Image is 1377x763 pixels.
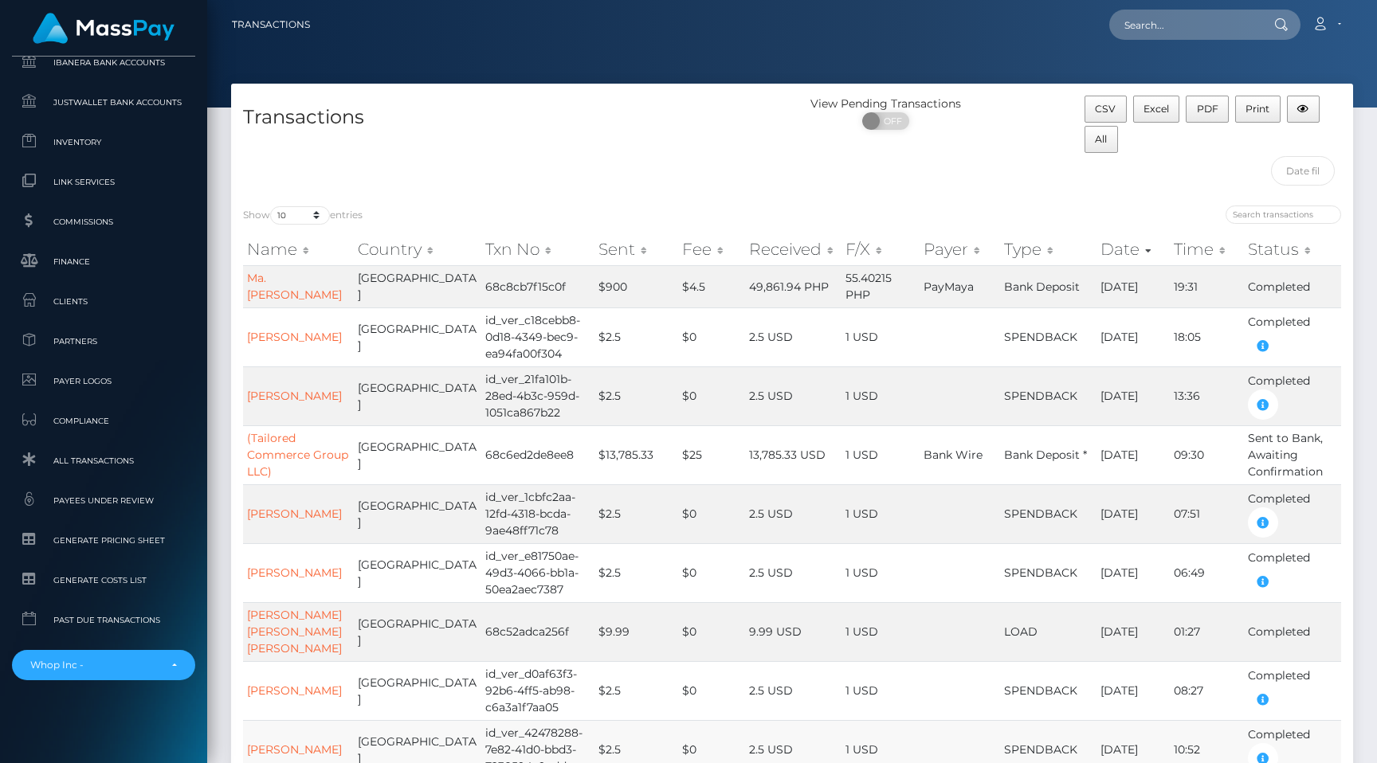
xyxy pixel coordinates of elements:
td: 13:36 [1170,366,1244,425]
th: Type: activate to sort column ascending [1000,233,1096,265]
td: [GEOGRAPHIC_DATA] [354,265,481,307]
td: [DATE] [1096,307,1170,366]
td: $900 [594,265,678,307]
button: Whop Inc - [12,650,195,680]
span: Partners [18,332,189,350]
td: 19:31 [1170,265,1244,307]
td: [GEOGRAPHIC_DATA] [354,307,481,366]
td: [GEOGRAPHIC_DATA] [354,484,481,543]
td: id_ver_21fa101b-28ed-4b3c-959d-1051ca867b22 [481,366,594,425]
td: 08:27 [1170,661,1244,720]
select: Showentries [270,206,330,225]
td: 2.5 USD [745,661,841,720]
a: Generate Costs List [12,563,195,597]
td: id_ver_c18cebb8-0d18-4349-bec9-ea94fa00f304 [481,307,594,366]
td: [DATE] [1096,265,1170,307]
th: F/X: activate to sort column ascending [841,233,920,265]
td: 1 USD [841,366,920,425]
td: 68c6ed2de8ee8 [481,425,594,484]
td: Completed [1244,543,1341,602]
td: 13,785.33 USD [745,425,841,484]
td: $4.5 [678,265,745,307]
span: Generate Costs List [18,571,189,589]
td: 07:51 [1170,484,1244,543]
a: JustWallet Bank Accounts [12,85,195,119]
span: Past Due Transactions [18,611,189,629]
td: [DATE] [1096,602,1170,661]
td: 1 USD [841,602,920,661]
a: Compliance [12,404,195,438]
a: [PERSON_NAME] [247,330,342,344]
span: Bank Wire [924,448,983,462]
a: [PERSON_NAME] [247,742,342,757]
button: CSV [1085,96,1127,123]
td: [DATE] [1096,425,1170,484]
a: Partners [12,324,195,358]
th: Country: activate to sort column ascending [354,233,481,265]
td: id_ver_e81750ae-49d3-4066-bb1a-50ea2aec7387 [481,543,594,602]
button: Excel [1133,96,1180,123]
span: All [1095,133,1107,145]
a: Generate Pricing Sheet [12,523,195,558]
td: [DATE] [1096,661,1170,720]
td: [GEOGRAPHIC_DATA] [354,661,481,720]
td: 1 USD [841,425,920,484]
a: Payees under Review [12,483,195,518]
td: Bank Deposit * [1000,425,1096,484]
td: id_ver_d0af63f3-92b6-4ff5-ab98-c6a3a1f7aa05 [481,661,594,720]
td: SPENDBACK [1000,661,1096,720]
a: Link Services [12,165,195,199]
span: Link Services [18,173,189,191]
th: Sent: activate to sort column ascending [594,233,678,265]
span: Ibanera Bank Accounts [18,53,189,72]
input: Date filter [1271,156,1336,186]
td: 2.5 USD [745,366,841,425]
th: Date: activate to sort column ascending [1096,233,1170,265]
a: Commissions [12,205,195,239]
td: $2.5 [594,366,678,425]
span: Finance [18,252,189,271]
td: 01:27 [1170,602,1244,661]
td: Bank Deposit [1000,265,1096,307]
th: Received: activate to sort column ascending [745,233,841,265]
a: All Transactions [12,444,195,478]
td: Completed [1244,265,1341,307]
td: 1 USD [841,307,920,366]
button: All [1085,126,1118,153]
a: Inventory [12,125,195,159]
td: [DATE] [1096,543,1170,602]
td: $0 [678,366,745,425]
a: (Tailored Commerce Group LLC) [247,431,348,479]
td: 2.5 USD [745,484,841,543]
a: Finance [12,245,195,279]
td: 55.40215 PHP [841,265,920,307]
th: Status: activate to sort column ascending [1244,233,1341,265]
span: Clients [18,292,189,311]
td: [DATE] [1096,366,1170,425]
td: 9.99 USD [745,602,841,661]
td: 68c8cb7f15c0f [481,265,594,307]
td: $0 [678,661,745,720]
a: [PERSON_NAME] [247,565,342,580]
td: Completed [1244,307,1341,366]
td: SPENDBACK [1000,543,1096,602]
th: Time: activate to sort column ascending [1170,233,1244,265]
span: PDF [1197,103,1218,115]
td: LOAD [1000,602,1096,661]
td: [GEOGRAPHIC_DATA] [354,602,481,661]
td: 2.5 USD [745,543,841,602]
div: View Pending Transactions [792,96,979,112]
td: [GEOGRAPHIC_DATA] [354,425,481,484]
td: 49,861.94 PHP [745,265,841,307]
a: Payer Logos [12,364,195,398]
td: Sent to Bank, Awaiting Confirmation [1244,425,1341,484]
td: 68c52adca256f [481,602,594,661]
td: $0 [678,307,745,366]
h4: Transactions [243,104,780,131]
td: Completed [1244,661,1341,720]
button: Print [1235,96,1281,123]
a: Clients [12,284,195,319]
th: Name: activate to sort column ascending [243,233,354,265]
a: Transactions [232,8,310,41]
a: Past Due Transactions [12,603,195,637]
